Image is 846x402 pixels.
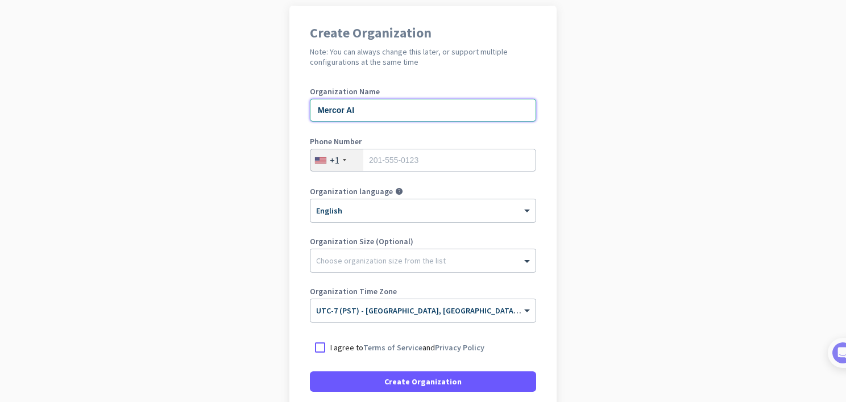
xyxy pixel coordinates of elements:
button: Create Organization [310,371,536,392]
a: Privacy Policy [435,342,484,353]
input: 201-555-0123 [310,149,536,171]
span: Create Organization [384,376,462,387]
i: help [395,187,403,195]
a: Terms of Service [363,342,422,353]
h2: Note: You can always change this later, or support multiple configurations at the same time [310,47,536,67]
label: Phone Number [310,137,536,145]
label: Organization Size (Optional) [310,237,536,245]
p: I agree to and [330,342,484,353]
label: Organization language [310,187,393,195]
input: What is the name of your organization? [310,99,536,122]
label: Organization Name [310,87,536,95]
div: +1 [330,154,339,166]
h1: Create Organization [310,26,536,40]
label: Organization Time Zone [310,287,536,295]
